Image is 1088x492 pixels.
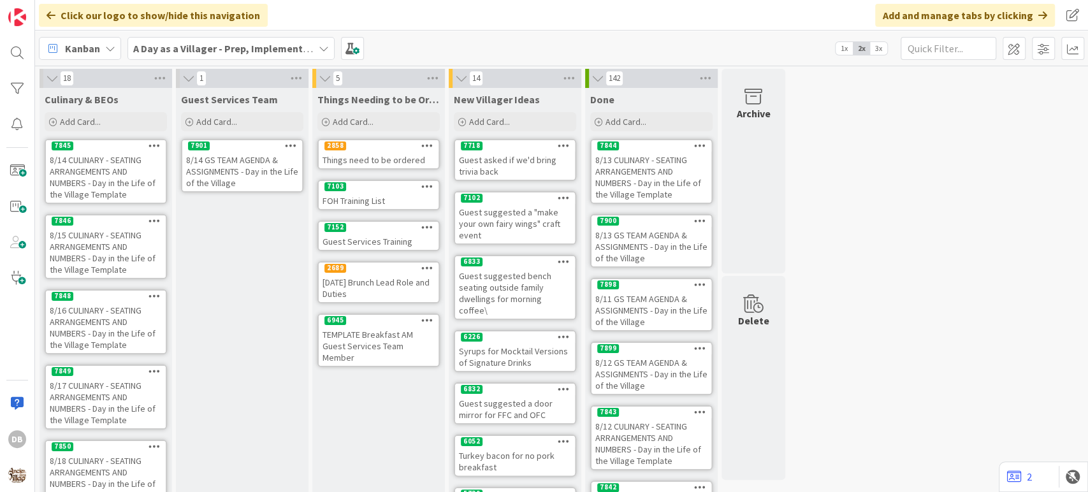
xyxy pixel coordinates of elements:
div: 6052Turkey bacon for no pork breakfast [455,436,575,475]
div: 8/15 CULINARY - SEATING ARRANGEMENTS AND NUMBERS - Day in the Life of the Village Template [46,227,166,278]
div: 7898 [591,279,711,291]
span: Add Card... [196,116,237,127]
img: Visit kanbanzone.com [8,8,26,26]
div: 7843 [597,408,619,417]
a: 6052Turkey bacon for no pork breakfast [454,435,576,477]
div: 7152 [324,223,346,232]
div: 8/16 CULINARY - SEATING ARRANGEMENTS AND NUMBERS - Day in the Life of the Village Template [46,302,166,353]
span: Add Card... [333,116,374,127]
a: 7102Guest suggested a "make your own fairy wings" craft event [454,191,576,245]
div: 7102 [461,194,482,203]
div: 7845 [52,141,73,150]
a: 78488/16 CULINARY - SEATING ARRANGEMENTS AND NUMBERS - Day in the Life of the Village Template [45,289,167,354]
div: 7152Guest Services Training [319,222,439,250]
a: 2 [1007,469,1032,484]
div: 7850 [46,441,166,452]
div: 6945 [319,315,439,326]
a: 2689[DATE] Brunch Lead Role and Duties [317,261,440,303]
input: Quick Filter... [901,37,996,60]
div: 7850 [52,442,73,451]
div: 7102 [455,192,575,204]
span: 18 [60,71,74,86]
div: 78988/11 GS TEAM AGENDA & ASSIGNMENTS - Day in the Life of the Village [591,279,711,330]
div: 6832Guest suggested a door mirror for FFC and OFC [455,384,575,423]
div: 8/12 GS TEAM AGENDA & ASSIGNMENTS - Day in the Life of the Village [591,354,711,394]
div: 2689 [324,264,346,273]
div: 7849 [46,366,166,377]
a: 6833Guest suggested bench seating outside family dwellings for morning coffee\ [454,255,576,320]
div: 78498/17 CULINARY - SEATING ARRANGEMENTS AND NUMBERS - Day in the Life of the Village Template [46,366,166,428]
div: DB [8,430,26,448]
div: 7846 [46,215,166,227]
a: 2858Things need to be ordered [317,139,440,170]
div: Guest asked if we'd bring trivia back [455,152,575,180]
div: 2858Things need to be ordered [319,140,439,168]
a: 78448/13 CULINARY - SEATING ARRANGEMENTS AND NUMBERS - Day in the Life of the Village Template [590,139,713,204]
a: 78998/12 GS TEAM AGENDA & ASSIGNMENTS - Day in the Life of the Village [590,342,713,395]
span: Guest Services Team [181,93,278,106]
a: 78498/17 CULINARY - SEATING ARRANGEMENTS AND NUMBERS - Day in the Life of the Village Template [45,365,167,430]
a: 78458/14 CULINARY - SEATING ARRANGEMENTS AND NUMBERS - Day in the Life of the Village Template [45,139,167,204]
div: TEMPLATE Breakfast AM Guest Services Team Member [319,326,439,366]
div: 2689 [319,263,439,274]
div: 7899 [597,344,619,353]
div: 7842 [597,483,619,492]
div: 6833 [455,256,575,268]
div: 7844 [597,141,619,150]
div: 7102Guest suggested a "make your own fairy wings" craft event [455,192,575,243]
div: Turkey bacon for no pork breakfast [455,447,575,475]
span: Add Card... [606,116,646,127]
a: 7718Guest asked if we'd bring trivia back [454,139,576,181]
div: 78458/14 CULINARY - SEATING ARRANGEMENTS AND NUMBERS - Day in the Life of the Village Template [46,140,166,203]
a: 78468/15 CULINARY - SEATING ARRANGEMENTS AND NUMBERS - Day in the Life of the Village Template [45,214,167,279]
div: 78438/12 CULINARY - SEATING ARRANGEMENTS AND NUMBERS - Day in the Life of the Village Template [591,407,711,469]
div: Add and manage tabs by clicking [875,4,1055,27]
div: 7718 [455,140,575,152]
div: 7848 [46,291,166,302]
div: 8/11 GS TEAM AGENDA & ASSIGNMENTS - Day in the Life of the Village [591,291,711,330]
div: 78468/15 CULINARY - SEATING ARRANGEMENTS AND NUMBERS - Day in the Life of the Village Template [46,215,166,278]
div: 7899 [591,343,711,354]
div: 7845 [46,140,166,152]
div: 7898 [597,280,619,289]
div: [DATE] Brunch Lead Role and Duties [319,274,439,302]
div: Guest suggested a door mirror for FFC and OFC [455,395,575,423]
span: 5 [333,71,343,86]
span: Add Card... [60,116,101,127]
div: 8/17 CULINARY - SEATING ARRANGEMENTS AND NUMBERS - Day in the Life of the Village Template [46,377,166,428]
a: 6226Syrups for Mocktail Versions of Signature Drinks [454,330,576,372]
div: 7103FOH Training List [319,181,439,209]
div: Guest suggested a "make your own fairy wings" craft event [455,204,575,243]
div: 2689[DATE] Brunch Lead Role and Duties [319,263,439,302]
div: 2858 [324,141,346,150]
div: 7900 [591,215,711,227]
div: 79008/13 GS TEAM AGENDA & ASSIGNMENTS - Day in the Life of the Village [591,215,711,266]
div: Archive [737,106,771,121]
div: 8/14 CULINARY - SEATING ARRANGEMENTS AND NUMBERS - Day in the Life of the Village Template [46,152,166,203]
div: Guest suggested bench seating outside family dwellings for morning coffee\ [455,268,575,319]
div: 6945TEMPLATE Breakfast AM Guest Services Team Member [319,315,439,366]
a: 78438/12 CULINARY - SEATING ARRANGEMENTS AND NUMBERS - Day in the Life of the Village Template [590,405,713,470]
div: 8/13 GS TEAM AGENDA & ASSIGNMENTS - Day in the Life of the Village [591,227,711,266]
div: 7103 [319,181,439,192]
a: 6945TEMPLATE Breakfast AM Guest Services Team Member [317,314,440,367]
span: 2x [853,42,870,55]
a: 7152Guest Services Training [317,221,440,251]
div: 7846 [52,217,73,226]
span: Kanban [65,41,100,56]
b: A Day as a Villager - Prep, Implement and Execute [133,42,361,55]
div: 7718Guest asked if we'd bring trivia back [455,140,575,180]
div: 7900 [597,217,619,226]
div: Click our logo to show/hide this navigation [39,4,268,27]
div: 8/14 GS TEAM AGENDA & ASSIGNMENTS - Day in the Life of the Village [182,152,302,191]
div: 6226 [461,333,482,342]
span: 1 [196,71,207,86]
div: 7848 [52,292,73,301]
span: 14 [469,71,483,86]
span: Add Card... [469,116,510,127]
div: 7849 [52,367,73,376]
div: 6226Syrups for Mocktail Versions of Signature Drinks [455,331,575,371]
span: 142 [606,71,623,86]
a: 79018/14 GS TEAM AGENDA & ASSIGNMENTS - Day in the Life of the Village [181,139,303,192]
span: Things Needing to be Ordered - PUT IN CARD, Don't make new card [317,93,440,106]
